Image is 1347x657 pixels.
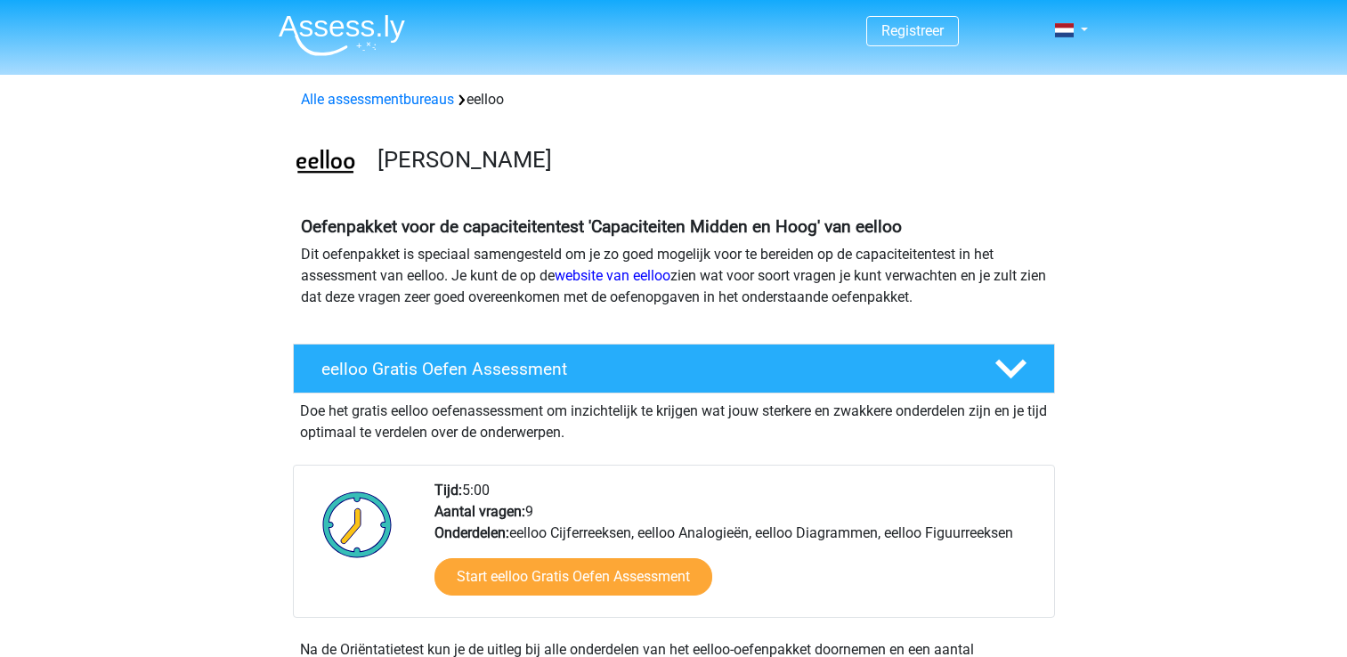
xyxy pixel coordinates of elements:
b: Aantal vragen: [434,503,525,520]
a: Start eelloo Gratis Oefen Assessment [434,558,712,596]
img: eelloo.png [294,132,357,195]
h3: [PERSON_NAME] [377,146,1041,174]
a: website van eelloo [555,267,670,284]
div: eelloo [294,89,1054,110]
b: Tijd: [434,482,462,499]
p: Dit oefenpakket is speciaal samengesteld om je zo goed mogelijk voor te bereiden op de capaciteit... [301,244,1047,308]
a: Alle assessmentbureaus [301,91,454,108]
img: Assessly [279,14,405,56]
a: eelloo Gratis Oefen Assessment [286,344,1062,393]
a: Registreer [881,22,944,39]
div: Doe het gratis eelloo oefenassessment om inzichtelijk te krijgen wat jouw sterkere en zwakkere on... [293,393,1055,443]
img: Klok [312,480,402,569]
b: Onderdelen: [434,524,509,541]
h4: eelloo Gratis Oefen Assessment [321,359,966,379]
div: 5:00 9 eelloo Cijferreeksen, eelloo Analogieën, eelloo Diagrammen, eelloo Figuurreeksen [421,480,1053,617]
b: Oefenpakket voor de capaciteitentest 'Capaciteiten Midden en Hoog' van eelloo [301,216,902,237]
